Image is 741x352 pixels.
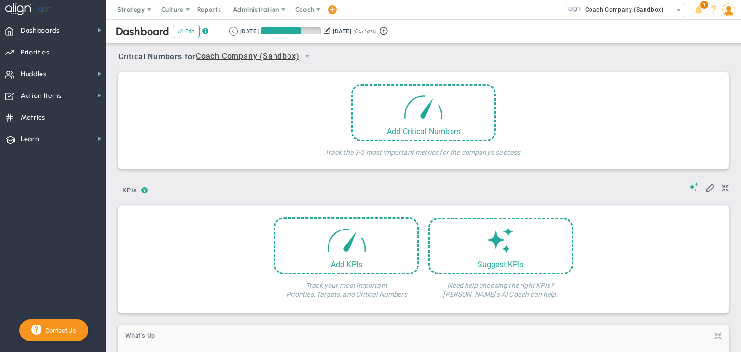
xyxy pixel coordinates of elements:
[173,25,200,38] button: Edit
[580,3,663,16] span: Coach Company (Sandbox)
[261,27,321,34] div: Period Progress: 66% Day 60 of 90 with 30 remaining.
[353,127,494,136] div: Add Critical Numbers
[116,25,169,38] span: Dashboard
[430,260,572,269] div: Suggest KPIs
[118,48,318,66] span: Critical Numbers for
[41,327,76,334] span: Contact Us
[428,274,573,298] h4: Need help choosing the right KPIs? [PERSON_NAME]'s AI Coach can help.
[117,6,145,13] span: Strategy
[325,141,522,157] h4: Track the 3-5 most important metrics for the company's success.
[299,48,316,65] span: select
[21,42,50,63] span: Priorities
[700,1,708,9] span: 1
[21,108,45,128] span: Metrics
[240,27,259,36] div: [DATE]
[161,6,184,13] span: Culture
[295,6,315,13] span: Coach
[705,182,715,192] span: Edit My KPIs
[353,27,376,36] span: (Current)
[21,21,60,41] span: Dashboards
[229,27,238,36] button: Go to previous period
[21,129,39,149] span: Learn
[722,3,735,16] img: 209888.Person.photo
[275,260,417,269] div: Add KPIs
[672,3,686,17] span: select
[118,183,141,198] span: KPIs
[118,183,141,200] button: KPIs
[196,51,299,63] span: Coach Company (Sandbox)
[21,64,47,84] span: Huddles
[689,182,699,191] span: Suggestions (AI Feature)
[274,274,419,298] h4: Track your most important Priorities, Targets, and Critical Numbers
[333,27,351,36] div: [DATE]
[233,6,279,13] span: Administration
[568,3,580,15] img: 33594.Company.photo
[21,86,62,106] span: Action Items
